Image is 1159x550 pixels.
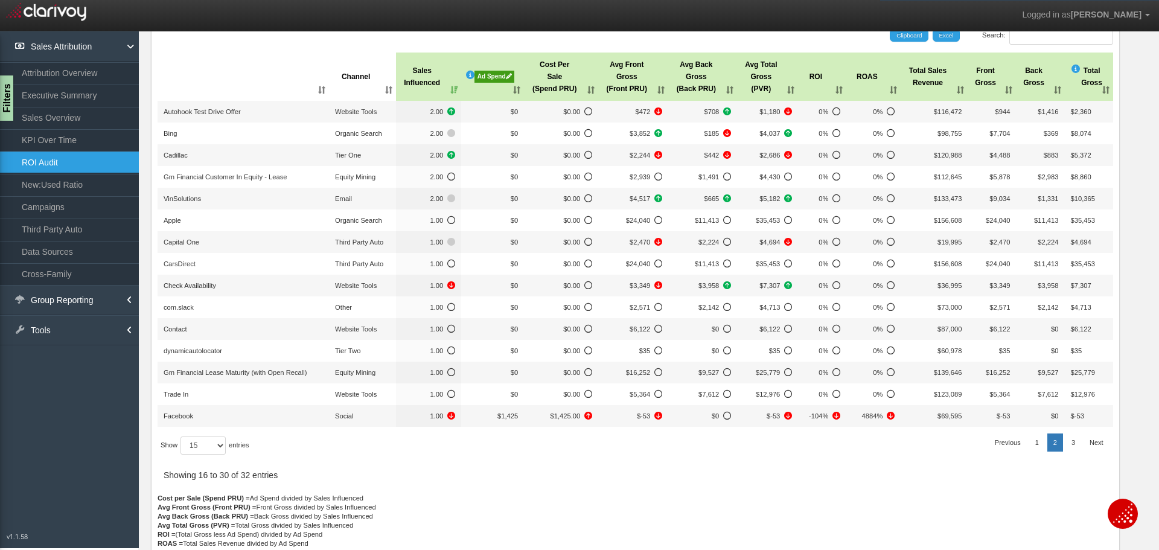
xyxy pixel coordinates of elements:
span: $0 [511,195,518,202]
span: $0 [511,369,518,376]
span: No Data to compare [530,366,592,379]
span: $73,000 [937,304,962,311]
span: No Data to compare% [852,214,895,226]
span: No Data to compare% [852,280,895,292]
span: No Data to compare% [852,149,895,161]
span: $0 [1051,412,1058,420]
span: No Data to compare [743,258,792,270]
span: +0.00 [402,236,455,248]
span: $6,122 [1071,325,1091,333]
span: +273 [674,193,731,205]
span: No Data to compare [604,214,662,226]
span: -1100% [804,410,840,422]
span: Total Gross [1081,65,1102,89]
div: Showing 16 to 30 of 32 entries [158,465,284,490]
strong: ROI = [158,531,176,538]
th: ROAS: activate to sort column ascending [846,53,901,101]
span: $9,034 [989,195,1010,202]
span: $369 [1044,130,1059,137]
span: Clipboard [896,32,922,39]
a: 2 [1047,433,1063,452]
span: -2635 [604,280,662,292]
span: -2597 [604,410,662,422]
span: No Data to compare [530,258,592,270]
span: -3.00 [402,410,455,422]
span: No Data to compare [674,323,731,335]
label: Search: [982,27,1113,45]
input: Search: [1009,27,1113,45]
span: -3834 [743,410,792,422]
span: $87,000 [937,325,962,333]
span: No Data to compare% [804,345,840,357]
span: $1,331 [1038,195,1058,202]
span: $0 [511,391,518,398]
span: No Data to compare [530,214,592,226]
span: No Data to compare [402,366,455,379]
th: Total SalesRevenue: activate to sort column ascending [901,53,968,101]
span: $25,779 [1071,369,1095,376]
span: $35,453 [1071,217,1095,224]
span: No Data to compare [743,214,792,226]
span: $944 [995,108,1011,115]
span: No Data to compare [743,323,792,335]
span: Third Party Auto [335,260,383,267]
span: $11,413 [1034,217,1058,224]
span: $116,472 [934,108,962,115]
span: Check Availability [164,282,216,289]
strong: Avg Back Gross (Back PRU) = [158,513,254,520]
span: $120,988 [934,152,962,159]
span: $4,694 [1071,238,1091,246]
span: No Data to compare [743,388,792,400]
span: $16,252 [986,369,1010,376]
span: $156,608 [934,260,962,267]
span: -3108 [604,149,662,161]
span: Gm Financial Lease Maturity (with Open Recall) [164,369,307,376]
span: $69,595 [937,412,962,420]
span: Bing [164,130,177,137]
span: VinSolutions [164,195,201,202]
span: $3,349 [989,282,1010,289]
span: Autohook Test Drive Offer [164,108,241,115]
span: No Data to compare% [804,258,840,270]
span: $-53 [997,412,1010,420]
span: No Data to compare% [852,323,895,335]
span: CarsDirect [164,260,196,267]
span: Cadillac [164,152,188,159]
span: No Data to compare% [852,106,895,118]
span: $0 [511,108,518,115]
span: $3,958 [1038,282,1058,289]
span: $133,473 [934,195,962,202]
span: $0 [511,238,518,246]
span: $8,074 [1071,130,1091,137]
div: Ad Spend [474,71,514,83]
span: +1995 [743,193,792,205]
span: No Data to compare [530,193,592,205]
span: $9,527 [1038,369,1058,376]
strong: Avg Total Gross (PVR) = [158,522,235,529]
span: No Data to compare [604,258,662,270]
span: No Data to compare [674,366,731,379]
span: No Data to compare [530,280,592,292]
span: -1480 [743,236,792,248]
span: $7,612 [1038,391,1058,398]
span: $1,425 [497,412,518,420]
span: No Data to compare% [852,193,895,205]
span: No Data to compare [674,345,731,357]
a: Excel [933,29,960,42]
span: No Data to compare% [852,236,895,248]
span: $2,571 [989,304,1010,311]
span: Gm Financial Customer In Equity - Lease [164,173,287,181]
span: No Data to compare [530,127,592,139]
span: Equity Mining [335,173,375,181]
span: Organic Search [335,217,382,224]
span: $4,488 [989,152,1010,159]
span: No Data to compare [530,149,592,161]
span: -5220 [674,149,731,161]
span: -5230% [852,410,895,422]
span: No Data to compare [530,301,592,313]
a: Next [1084,433,1110,452]
span: No Data to compare [674,258,731,270]
span: +719 [604,127,662,139]
span: +574 [743,127,792,139]
span: $10,365 [1071,195,1095,202]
